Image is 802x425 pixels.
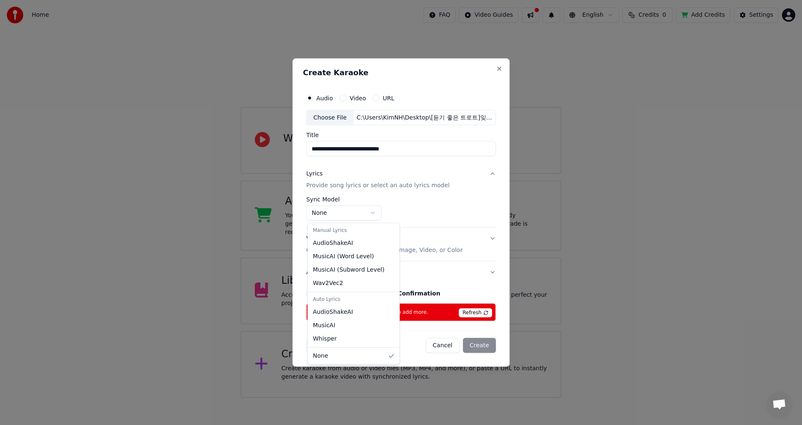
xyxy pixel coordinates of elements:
[313,335,337,343] span: Whisper
[313,308,353,316] span: AudioShakeAI
[313,252,374,261] span: MusicAI ( Word Level )
[313,239,353,247] span: AudioShakeAI
[313,352,328,360] span: None
[313,279,343,288] span: Wav2Vec2
[310,225,398,237] div: Manual Lyrics
[313,266,384,274] span: MusicAI ( Subword Level )
[310,294,398,305] div: Auto Lyrics
[313,321,335,330] span: MusicAI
